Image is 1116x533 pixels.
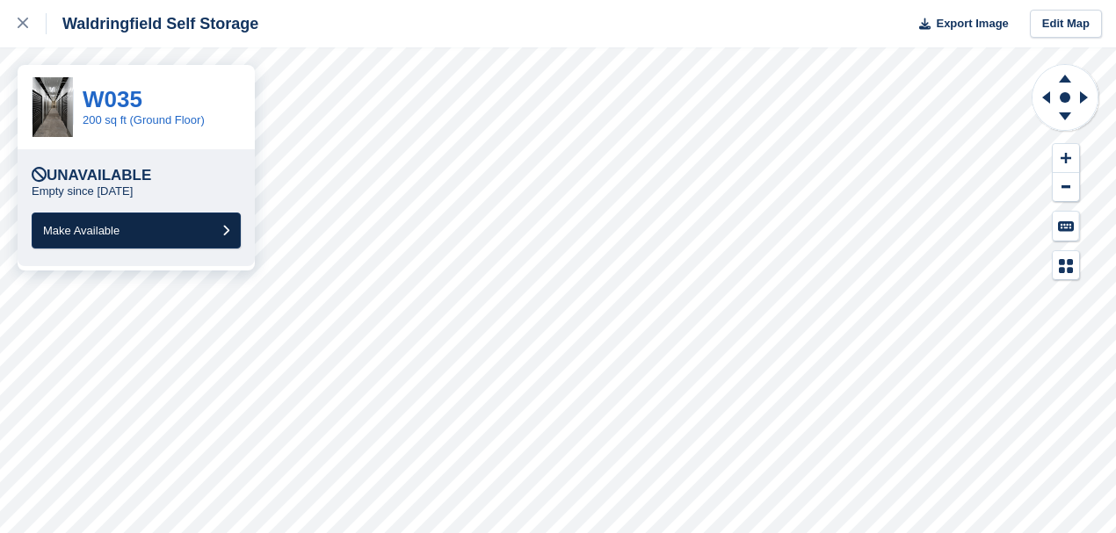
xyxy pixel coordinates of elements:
p: Empty since [DATE] [32,184,133,198]
a: 200 sq ft (Ground Floor) [83,113,205,126]
button: Make Available [32,212,241,248]
div: Unavailable [32,167,151,184]
button: Keyboard Shortcuts [1053,212,1079,241]
a: W035 [83,86,142,112]
img: 200%20sqft.jpg [33,77,73,138]
button: Zoom Out [1053,173,1079,202]
a: Edit Map [1030,10,1102,39]
button: Export Image [909,10,1009,39]
button: Map Legend [1053,251,1079,280]
button: Zoom In [1053,144,1079,173]
span: Make Available [43,224,120,237]
span: Export Image [936,15,1008,32]
div: Waldringfield Self Storage [47,13,258,34]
